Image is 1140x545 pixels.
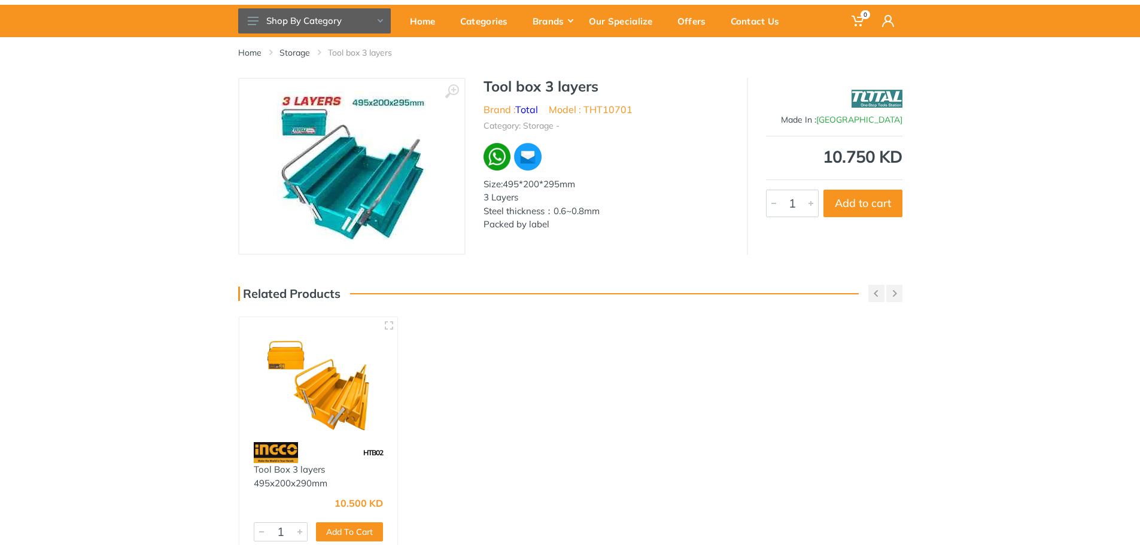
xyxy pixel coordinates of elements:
[722,8,796,34] div: Contact Us
[250,328,387,430] img: Royal Tools - Tool Box 3 layers 495x200x290mm
[254,464,327,489] a: Tool Box 3 layers 495x200x290mm
[238,287,341,301] h3: Related Products
[766,114,902,126] div: Made In :
[669,5,722,37] a: Offers
[254,442,299,463] img: 91.webp
[277,92,427,241] img: Royal Tools - Tool box 3 layers
[316,522,383,541] button: Add To Cart
[722,5,796,37] a: Contact Us
[549,102,633,117] li: Model : THT10701
[402,5,452,37] a: Home
[484,178,729,232] div: Size:495*200*295mm 3 Layers Steel thickness：0.6~0.8mm Packed by label
[669,8,722,34] div: Offers
[328,47,410,59] li: Tool box 3 layers
[816,114,902,125] span: [GEOGRAPHIC_DATA]
[238,47,262,59] a: Home
[238,47,902,59] nav: breadcrumb
[843,5,874,37] a: 0
[852,84,902,114] img: Total
[861,10,870,19] span: 0
[452,8,524,34] div: Categories
[335,498,383,508] div: 10.500 KD
[484,120,560,132] li: Category: Storage -
[484,143,511,170] img: wa.webp
[484,102,538,117] li: Brand :
[452,5,524,37] a: Categories
[823,190,902,217] button: Add to cart
[363,448,383,457] span: HTB02
[515,103,538,115] a: Total
[238,8,391,34] button: Shop By Category
[580,5,669,37] a: Our Specialize
[484,78,729,95] h1: Tool box 3 layers
[766,148,902,165] div: 10.750 KD
[513,142,543,172] img: ma.webp
[402,8,452,34] div: Home
[279,47,310,59] a: Storage
[524,8,580,34] div: Brands
[580,8,669,34] div: Our Specialize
